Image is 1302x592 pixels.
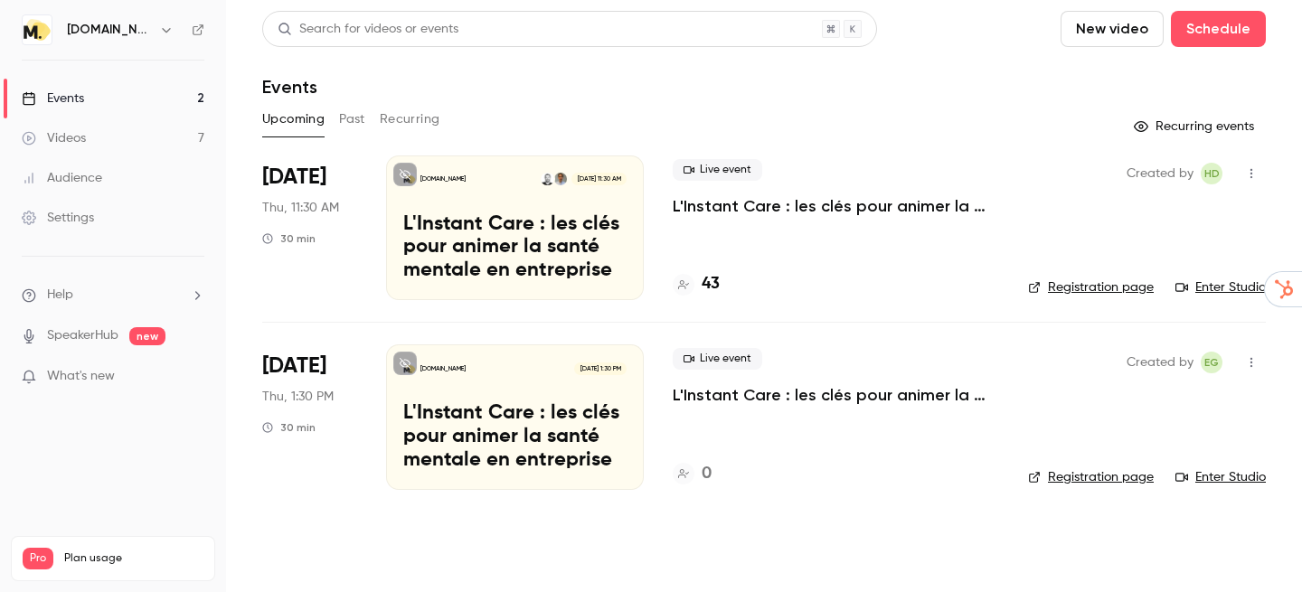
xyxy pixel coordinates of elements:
[380,105,440,134] button: Recurring
[1061,11,1164,47] button: New video
[420,364,466,373] p: [DOMAIN_NAME]
[1028,278,1154,296] a: Registration page
[386,155,644,300] a: L'Instant Care : les clés pour animer la santé mentale en entreprise[DOMAIN_NAME]Hugo ViguierEmil...
[47,326,118,345] a: SpeakerHub
[22,89,84,108] div: Events
[1127,163,1193,184] span: Created by
[541,173,553,185] img: Emile Garnier
[339,105,365,134] button: Past
[47,286,73,305] span: Help
[1127,352,1193,373] span: Created by
[1204,163,1220,184] span: HD
[673,272,720,296] a: 43
[673,159,762,181] span: Live event
[1175,278,1266,296] a: Enter Studio
[1201,352,1222,373] span: Emile Garnier
[673,384,999,406] a: L'Instant Care : les clés pour animer la santé mentale en entreprise
[262,388,334,406] span: Thu, 1:30 PM
[574,362,626,375] span: [DATE] 1:30 PM
[262,199,339,217] span: Thu, 11:30 AM
[262,231,316,246] div: 30 min
[64,551,203,566] span: Plan usage
[702,462,712,486] h4: 0
[22,169,102,187] div: Audience
[571,173,626,185] span: [DATE] 11:30 AM
[262,352,326,381] span: [DATE]
[22,209,94,227] div: Settings
[1204,352,1219,373] span: EG
[262,105,325,134] button: Upcoming
[673,195,999,217] a: L'Instant Care : les clés pour animer la santé mentale en entreprise
[1201,163,1222,184] span: Héloïse Delecroix
[673,348,762,370] span: Live event
[262,163,326,192] span: [DATE]
[403,402,627,472] p: L'Instant Care : les clés pour animer la santé mentale en entreprise
[129,327,165,345] span: new
[262,420,316,435] div: 30 min
[262,76,317,98] h1: Events
[67,21,152,39] h6: [DOMAIN_NAME]
[183,369,204,385] iframe: Noticeable Trigger
[1175,468,1266,486] a: Enter Studio
[1171,11,1266,47] button: Schedule
[22,129,86,147] div: Videos
[1126,112,1266,141] button: Recurring events
[386,344,644,489] a: L'Instant Care : les clés pour animer la santé mentale en entreprise[DOMAIN_NAME][DATE] 1:30 PML'...
[1028,468,1154,486] a: Registration page
[262,155,357,300] div: Sep 18 Thu, 11:30 AM (Europe/Paris)
[47,367,115,386] span: What's new
[278,20,458,39] div: Search for videos or events
[673,462,712,486] a: 0
[420,174,466,183] p: [DOMAIN_NAME]
[403,213,627,283] p: L'Instant Care : les clés pour animer la santé mentale en entreprise
[23,548,53,569] span: Pro
[22,286,204,305] li: help-dropdown-opener
[702,272,720,296] h4: 43
[262,344,357,489] div: Nov 27 Thu, 1:30 PM (Europe/Paris)
[23,15,52,44] img: moka.care
[554,173,567,185] img: Hugo Viguier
